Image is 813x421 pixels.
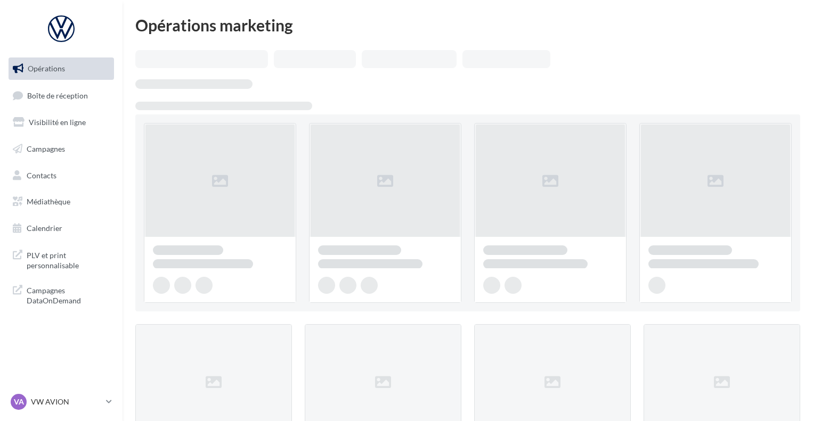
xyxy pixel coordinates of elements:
[9,392,114,412] a: VA VW AVION
[28,64,65,73] span: Opérations
[6,57,116,80] a: Opérations
[27,224,62,233] span: Calendrier
[6,217,116,240] a: Calendrier
[27,90,88,100] span: Boîte de réception
[27,197,70,206] span: Médiathèque
[6,84,116,107] a: Boîte de réception
[31,397,102,407] p: VW AVION
[27,283,110,306] span: Campagnes DataOnDemand
[14,397,24,407] span: VA
[6,111,116,134] a: Visibilité en ligne
[27,144,65,153] span: Campagnes
[27,170,56,179] span: Contacts
[6,138,116,160] a: Campagnes
[6,191,116,213] a: Médiathèque
[29,118,86,127] span: Visibilité en ligne
[6,279,116,310] a: Campagnes DataOnDemand
[6,244,116,275] a: PLV et print personnalisable
[135,17,800,33] div: Opérations marketing
[6,164,116,187] a: Contacts
[27,248,110,271] span: PLV et print personnalisable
